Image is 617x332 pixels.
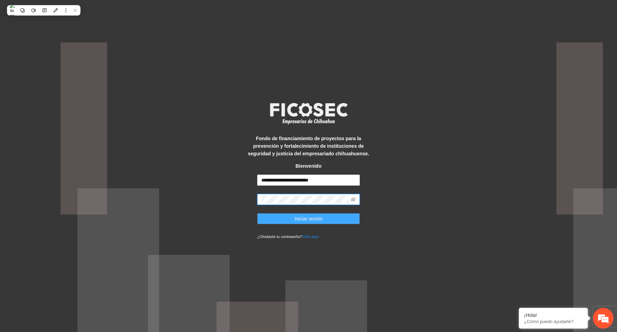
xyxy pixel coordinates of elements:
span: Estamos en línea. [40,92,95,162]
small: ¿Olvidaste tu contraseña? [257,235,319,239]
img: logo [265,101,352,126]
button: Iniciar sesión [257,213,360,224]
strong: Bienvenido [295,163,321,169]
div: ¡Hola! [524,312,583,318]
a: Click aqui [302,235,319,239]
span: Iniciar sesión [294,215,323,222]
span: eye-invisible [351,197,356,202]
strong: Fondo de financiamiento de proyectos para la prevención y fortalecimiento de instituciones de seg... [248,136,369,156]
div: Chatee con nosotros ahora [36,35,116,44]
p: ¿Cómo puedo ayudarte? [524,319,583,324]
div: Minimizar ventana de chat en vivo [113,3,129,20]
textarea: Escriba su mensaje y pulse “Intro” [3,188,131,212]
